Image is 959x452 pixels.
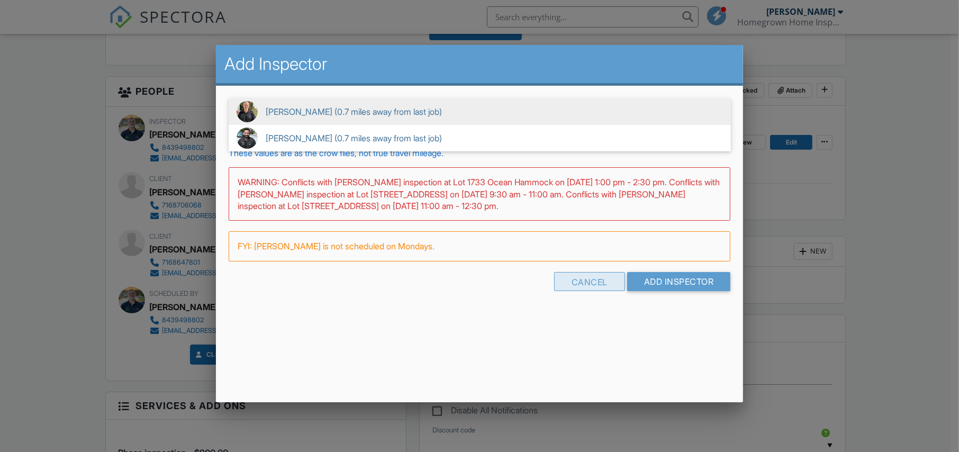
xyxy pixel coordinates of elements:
div: WARNING: Conflicts with [PERSON_NAME] inspection at Lot 1733 Ocean Hammock on [DATE] 1:00 pm - 2:... [229,167,731,221]
input: Add Inspector [627,272,731,291]
span: [PERSON_NAME] (0.7 miles away from last job) [229,125,731,151]
div: FYI: [PERSON_NAME] is not scheduled on Mondays. [229,231,731,261]
img: anth.jpg [237,128,258,149]
div: Cancel [554,272,625,291]
span: [PERSON_NAME] (0.7 miles away from last job) [229,98,731,125]
div: These values are as the crow flies, not true travel mileage. [229,147,731,159]
h2: Add Inspector [224,53,735,75]
img: david.jpg [237,101,258,122]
